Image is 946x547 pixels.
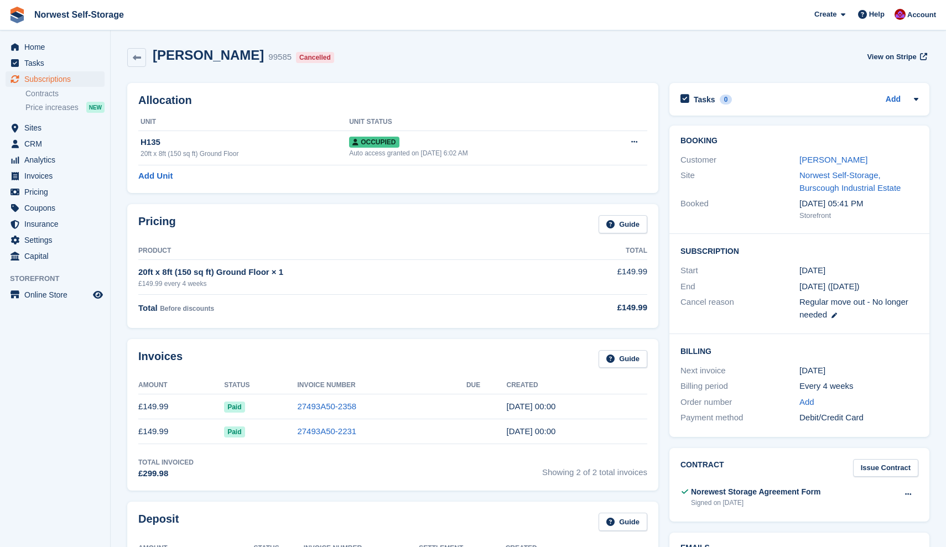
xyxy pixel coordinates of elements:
[691,486,820,498] div: Norewest Storage Agreement Form
[506,377,647,394] th: Created
[297,402,356,411] a: 27493A50-2358
[6,39,105,55] a: menu
[680,169,799,194] div: Site
[691,498,820,508] div: Signed on [DATE]
[6,168,105,184] a: menu
[680,280,799,293] div: End
[349,113,599,131] th: Unit Status
[24,232,91,248] span: Settings
[907,9,936,20] span: Account
[24,71,91,87] span: Subscriptions
[297,377,466,394] th: Invoice Number
[680,245,918,256] h2: Subscription
[799,396,814,409] a: Add
[799,380,918,393] div: Every 4 weeks
[680,197,799,221] div: Booked
[799,282,860,291] span: [DATE] ([DATE])
[799,155,867,164] a: [PERSON_NAME]
[25,101,105,113] a: Price increases NEW
[138,467,194,480] div: £299.98
[160,305,214,312] span: Before discounts
[680,380,799,393] div: Billing period
[138,215,176,233] h2: Pricing
[30,6,128,24] a: Norwest Self-Storage
[680,459,724,477] h2: Contract
[138,513,179,531] h2: Deposit
[24,136,91,152] span: CRM
[86,102,105,113] div: NEW
[6,232,105,248] a: menu
[138,170,173,183] a: Add Unit
[560,259,647,294] td: £149.99
[91,288,105,301] a: Preview store
[680,396,799,409] div: Order number
[6,248,105,264] a: menu
[895,9,906,20] img: Daniel Grensinger
[10,273,110,284] span: Storefront
[799,297,908,319] span: Regular move out - No longer needed
[867,51,916,62] span: View on Stripe
[6,120,105,136] a: menu
[349,137,399,148] span: Occupied
[466,377,507,394] th: Due
[24,287,91,303] span: Online Store
[542,457,647,480] span: Showing 2 of 2 total invoices
[6,216,105,232] a: menu
[886,93,901,106] a: Add
[25,88,105,99] a: Contracts
[680,264,799,277] div: Start
[24,120,91,136] span: Sites
[349,148,599,158] div: Auto access granted on [DATE] 6:02 AM
[6,136,105,152] a: menu
[138,303,158,312] span: Total
[24,216,91,232] span: Insurance
[680,154,799,166] div: Customer
[153,48,264,62] h2: [PERSON_NAME]
[599,215,647,233] a: Guide
[6,184,105,200] a: menu
[6,152,105,168] a: menu
[720,95,732,105] div: 0
[799,197,918,210] div: [DATE] 05:41 PM
[799,170,901,192] a: Norwest Self-Storage, Burscough Industrial Estate
[138,350,183,368] h2: Invoices
[799,364,918,377] div: [DATE]
[506,402,555,411] time: 2025-09-04 23:00:08 UTC
[599,513,647,531] a: Guide
[560,301,647,314] div: £149.99
[680,137,918,145] h2: Booking
[24,39,91,55] span: Home
[138,242,560,260] th: Product
[224,377,297,394] th: Status
[6,200,105,216] a: menu
[24,184,91,200] span: Pricing
[24,248,91,264] span: Capital
[853,459,918,477] a: Issue Contract
[680,364,799,377] div: Next invoice
[680,411,799,424] div: Payment method
[297,426,356,436] a: 27493A50-2231
[814,9,836,20] span: Create
[138,419,224,444] td: £149.99
[138,377,224,394] th: Amount
[694,95,715,105] h2: Tasks
[560,242,647,260] th: Total
[24,200,91,216] span: Coupons
[268,51,292,64] div: 99585
[138,394,224,419] td: £149.99
[6,71,105,87] a: menu
[862,48,929,66] a: View on Stripe
[138,94,647,107] h2: Allocation
[680,345,918,356] h2: Billing
[138,457,194,467] div: Total Invoiced
[799,264,825,277] time: 2025-08-07 23:00:00 UTC
[224,402,245,413] span: Paid
[138,113,349,131] th: Unit
[141,136,349,149] div: H135
[138,266,560,279] div: 20ft x 8ft (150 sq ft) Ground Floor × 1
[599,350,647,368] a: Guide
[224,426,245,437] span: Paid
[799,210,918,221] div: Storefront
[680,296,799,321] div: Cancel reason
[799,411,918,424] div: Debit/Credit Card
